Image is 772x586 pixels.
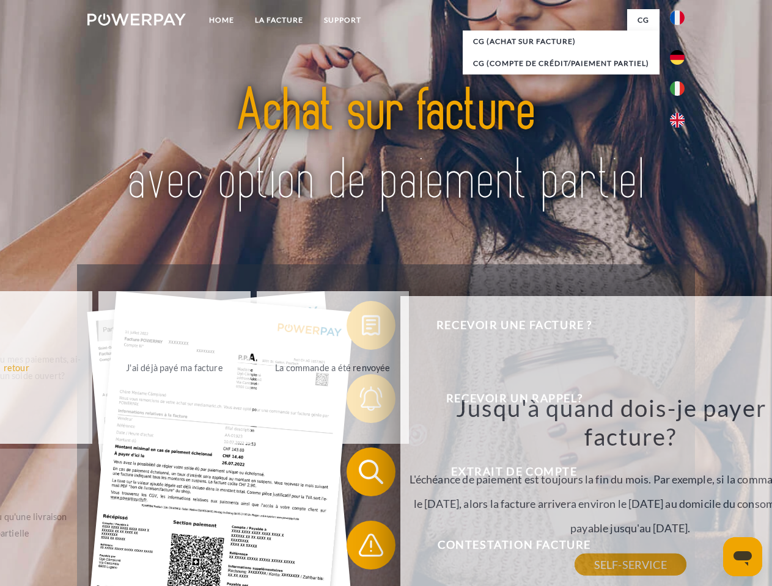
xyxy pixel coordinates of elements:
[356,457,386,487] img: qb_search.svg
[463,52,660,74] a: CG (Compte de crédit/paiement partiel)
[463,31,660,52] a: CG (achat sur facture)
[575,554,686,576] a: SELF-SERVICE
[199,9,244,31] a: Home
[106,359,243,375] div: J'ai déjà payé ma facture
[347,447,664,496] button: Extrait de compte
[87,13,186,26] img: logo-powerpay-white.svg
[244,9,314,31] a: LA FACTURE
[627,9,660,31] a: CG
[723,537,762,576] iframe: Bouton de lancement de la fenêtre de messagerie
[670,113,685,128] img: en
[264,359,402,375] div: La commande a été renvoyée
[117,59,655,234] img: title-powerpay_fr.svg
[670,81,685,96] img: it
[670,50,685,65] img: de
[347,521,664,570] button: Contestation Facture
[670,10,685,25] img: fr
[314,9,372,31] a: Support
[356,530,386,560] img: qb_warning.svg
